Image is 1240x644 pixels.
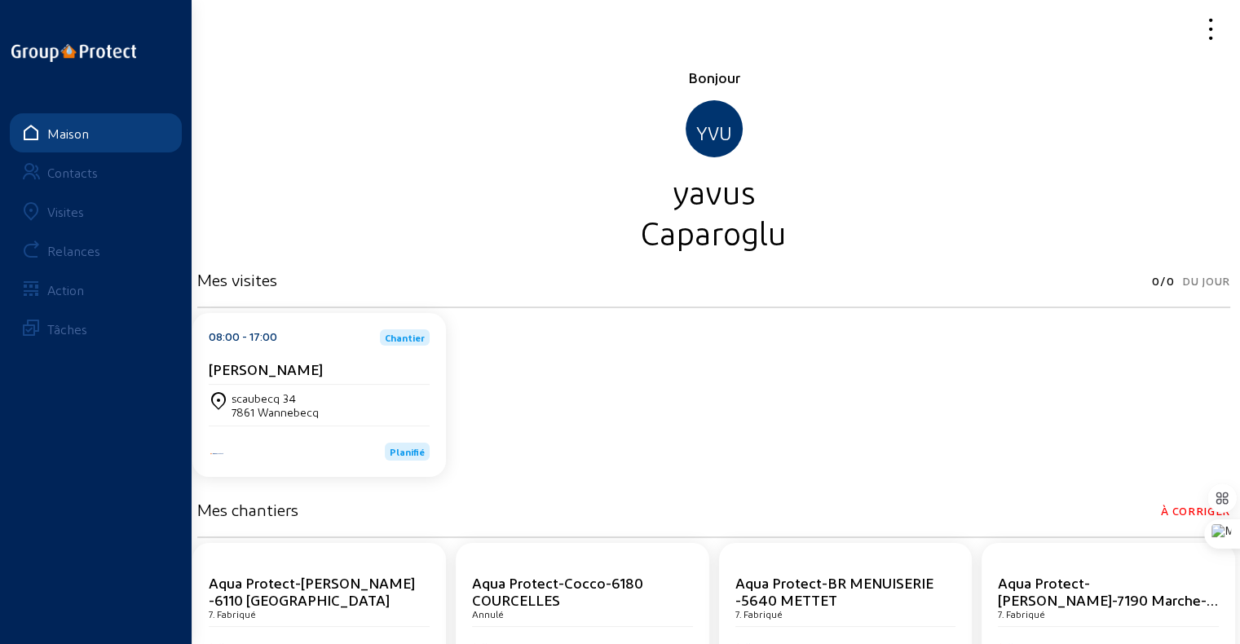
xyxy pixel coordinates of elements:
[673,171,755,210] font: yavus
[209,574,415,608] font: Aqua Protect-[PERSON_NAME] -6110 [GEOGRAPHIC_DATA]
[735,574,933,608] font: Aqua Protect-BR MENUISERIE -5640 METTET
[641,212,787,251] font: Caparoglu
[10,192,182,231] a: Visites
[232,405,319,419] font: 7861 Wannebecq
[197,270,277,289] font: Mes visites
[998,574,1218,625] font: Aqua Protect-[PERSON_NAME]-7190 Marche-lez-ecaussines
[1161,504,1230,518] font: À corriger
[47,243,100,258] font: Relances
[735,608,783,620] font: 7. Fabriqué
[1152,274,1174,288] font: 0/0
[10,113,182,152] a: Maison
[1182,274,1230,288] font: Du jour
[390,446,425,457] font: Planifié
[696,121,732,143] font: YVU
[209,608,256,620] font: 7. Fabriqué
[11,44,136,62] img: logo-oneline.png
[472,574,643,608] font: Aqua Protect-Cocco-6180 COURCELLES
[47,321,87,337] font: Tâches
[47,165,98,180] font: Contacts
[209,452,225,457] img: Aqua Protect
[385,332,425,343] font: Chantier
[232,391,296,405] font: scaubecq 34
[688,68,740,86] font: Bonjour
[47,126,89,141] font: Maison
[197,500,298,519] font: Mes chantiers
[998,608,1045,620] font: 7. Fabriqué
[47,282,84,298] font: Action
[10,270,182,309] a: Action
[10,152,182,192] a: Contacts
[10,231,182,270] a: Relances
[209,360,323,377] font: [PERSON_NAME]
[472,608,504,620] font: Annulé
[47,204,84,219] font: Visites
[10,309,182,348] a: Tâches
[209,329,277,343] font: 08:00 - 17:00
